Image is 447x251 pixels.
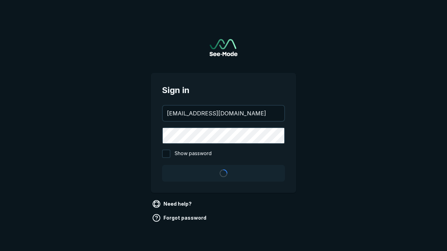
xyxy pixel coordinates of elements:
span: Show password [175,150,212,158]
a: Forgot password [151,212,209,223]
a: Go to sign in [210,39,237,56]
input: your@email.com [163,106,284,121]
img: See-Mode Logo [210,39,237,56]
span: Sign in [162,84,285,97]
a: Need help? [151,198,195,210]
